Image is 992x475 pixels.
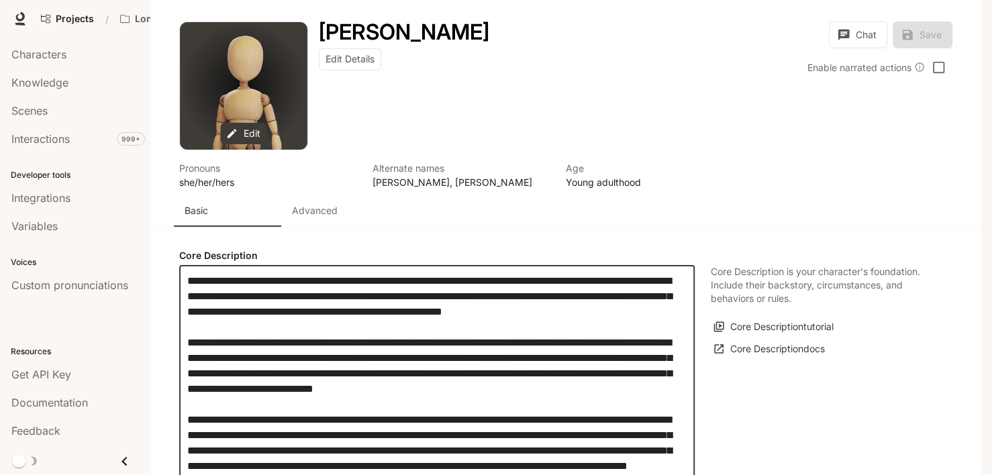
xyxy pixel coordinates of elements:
[319,19,489,45] h1: [PERSON_NAME]
[179,249,695,262] h4: Core Description
[711,265,936,305] p: Core Description is your character's foundation. Include their backstory, circumstances, and beha...
[292,204,338,217] p: Advanced
[566,175,743,189] p: Young adulthood
[180,22,307,150] button: Open character avatar dialog
[179,175,356,189] p: she/her/hers
[221,123,267,145] button: Edit
[135,13,187,25] p: Longbourn
[185,204,208,217] p: Basic
[711,338,828,360] a: Core Descriptiondocs
[807,60,925,74] div: Enable narrated actions
[179,161,356,175] p: Pronouns
[35,5,100,32] a: Go to projects
[179,161,356,189] button: Open character details dialog
[829,21,887,48] button: Chat
[373,161,550,189] button: Open character details dialog
[319,48,381,70] button: Edit Details
[56,13,94,25] span: Projects
[373,175,550,189] p: [PERSON_NAME], [PERSON_NAME]
[319,21,489,43] button: Open character details dialog
[100,12,114,26] div: /
[566,161,743,189] button: Open character details dialog
[373,161,550,175] p: Alternate names
[711,316,837,338] button: Core Descriptiontutorial
[114,5,207,32] button: Open workspace menu
[180,22,307,150] div: Avatar image
[566,161,743,175] p: Age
